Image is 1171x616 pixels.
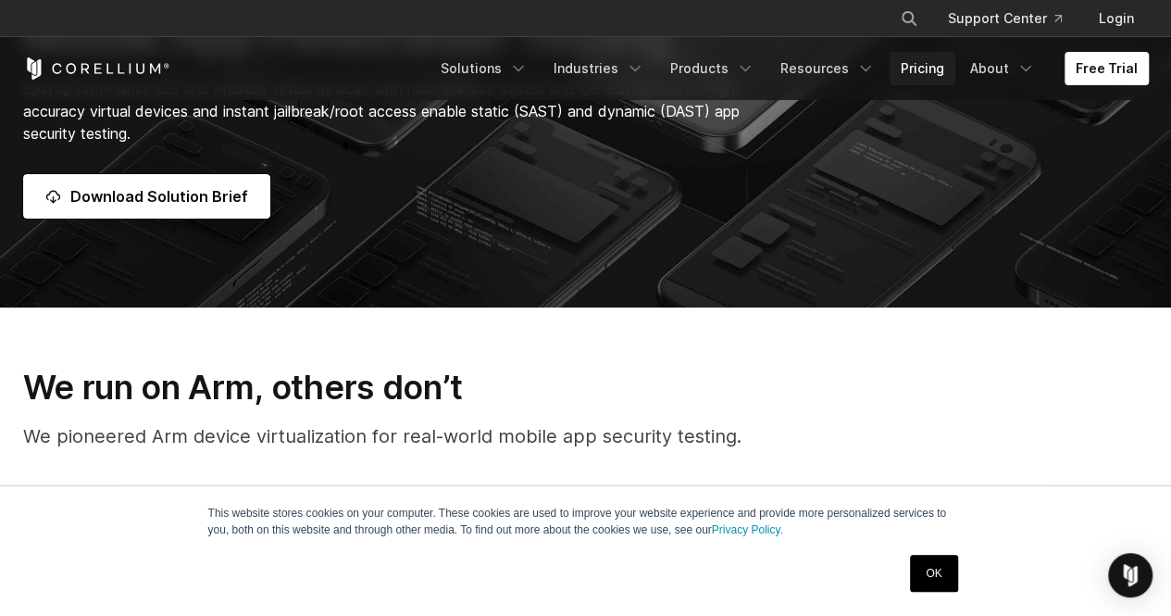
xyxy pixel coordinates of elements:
[890,52,955,85] a: Pricing
[659,52,766,85] a: Products
[712,523,783,536] a: Privacy Policy.
[769,52,886,85] a: Resources
[542,52,655,85] a: Industries
[430,52,539,85] a: Solutions
[910,555,957,592] a: OK
[892,2,926,35] button: Search
[208,505,964,538] p: This website stores cookies on your computer. These cookies are used to improve your website expe...
[23,80,741,143] span: Spin up Arm-native iOS and Android virtual devices with near-limitless device and OS combinations...
[23,367,1149,408] h3: We run on Arm, others don’t
[878,2,1149,35] div: Navigation Menu
[430,52,1149,85] div: Navigation Menu
[1084,2,1149,35] a: Login
[23,422,1149,450] p: We pioneered Arm device virtualization for real-world mobile app security testing.
[23,174,270,219] a: Download Solution Brief
[1065,52,1149,85] a: Free Trial
[23,57,170,80] a: Corellium Home
[70,185,248,207] span: Download Solution Brief
[1108,553,1152,597] div: Open Intercom Messenger
[933,2,1077,35] a: Support Center
[959,52,1046,85] a: About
